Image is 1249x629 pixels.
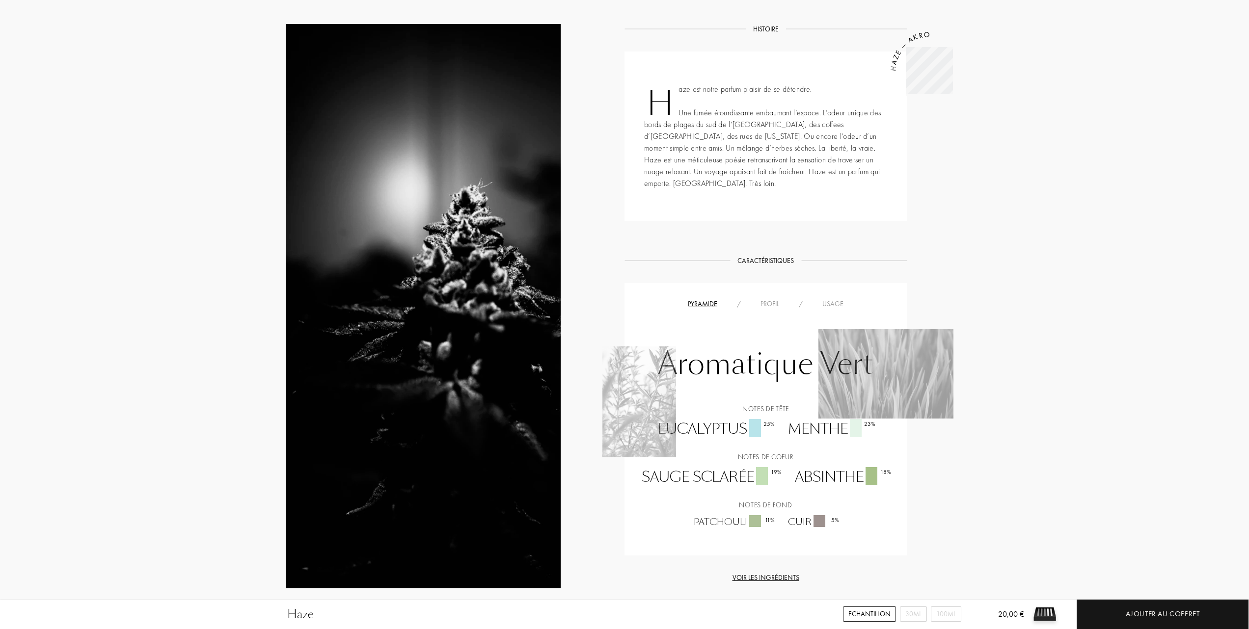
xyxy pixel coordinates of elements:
[789,299,813,309] div: /
[634,467,787,488] div: Sauge sclarée
[632,404,899,414] div: Notes de tête
[686,515,781,528] div: Patchouli
[843,606,896,622] div: Echantillon
[651,419,781,440] div: Eucalyptus
[781,515,845,528] div: Cuir
[602,346,676,457] img: UK6JNBJGK92AX_2.png
[632,452,899,462] div: Notes de coeur
[831,516,839,524] div: 5 %
[763,419,775,428] div: 25 %
[287,605,314,623] div: Haze
[624,573,907,583] div: Voir les ingrédients
[678,299,727,309] div: Pyramide
[982,608,1024,629] div: 20,00 €
[864,419,875,428] div: 23 %
[781,419,881,440] div: Menthe
[787,467,897,488] div: Absinthe
[727,299,751,309] div: /
[880,468,891,476] div: 18 %
[632,500,899,510] div: Notes de fond
[1030,600,1059,629] img: sample box sommelier du parfum
[751,299,789,309] div: Profil
[900,606,927,622] div: 30mL
[1126,608,1200,620] div: Ajouter au coffret
[771,468,782,476] div: 19 %
[818,329,953,419] img: UK6JNBJGK92AX_1.png
[813,299,853,309] div: Usage
[765,516,775,524] div: 11 %
[632,341,899,392] div: Aromatique Vert
[931,606,961,622] div: 100mL
[624,52,907,221] div: Haze est notre parfum plaisir de se détendre. Une fumée étourdissante embaumant l’espace. L’odeur...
